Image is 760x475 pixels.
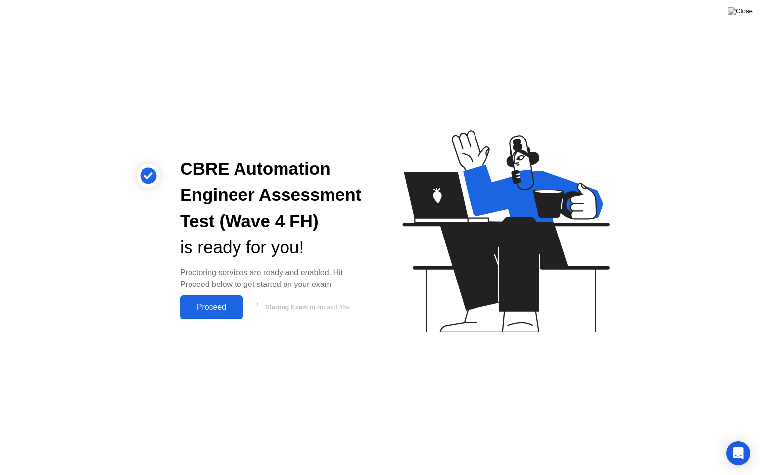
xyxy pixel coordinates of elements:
[180,267,364,290] div: Proctoring services are ready and enabled. Hit Proceed below to get started on your exam.
[316,303,349,311] span: 9m and 46s
[248,298,364,317] button: Starting Exam in9m and 46s
[180,295,243,319] button: Proceed
[180,235,364,261] div: is ready for you!
[728,7,753,15] img: Close
[180,156,364,234] div: CBRE Automation Engineer Assessment Test (Wave 4 FH)
[726,441,750,465] div: Open Intercom Messenger
[183,303,240,312] div: Proceed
